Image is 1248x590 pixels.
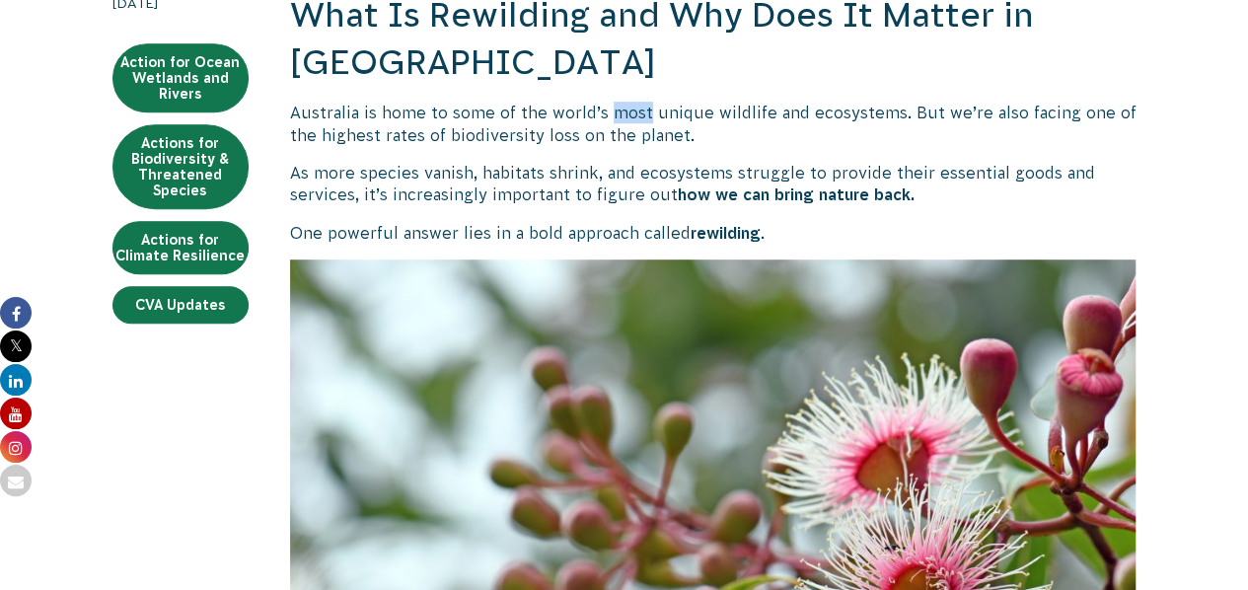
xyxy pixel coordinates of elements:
p: As more species vanish, habitats shrink, and ecosystems struggle to provide their essential goods... [290,162,1137,206]
p: One powerful answer lies in a bold approach called . [290,222,1137,244]
a: CVA Updates [112,286,249,324]
a: Actions for Climate Resilience [112,221,249,274]
b: how we can bring nature back. [678,185,915,203]
b: rewilding [691,224,761,242]
p: Australia is home to some of the world’s most unique wildlife and ecosystems. But we’re also faci... [290,102,1137,146]
a: Action for Ocean Wetlands and Rivers [112,43,249,112]
a: Actions for Biodiversity & Threatened Species [112,124,249,209]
